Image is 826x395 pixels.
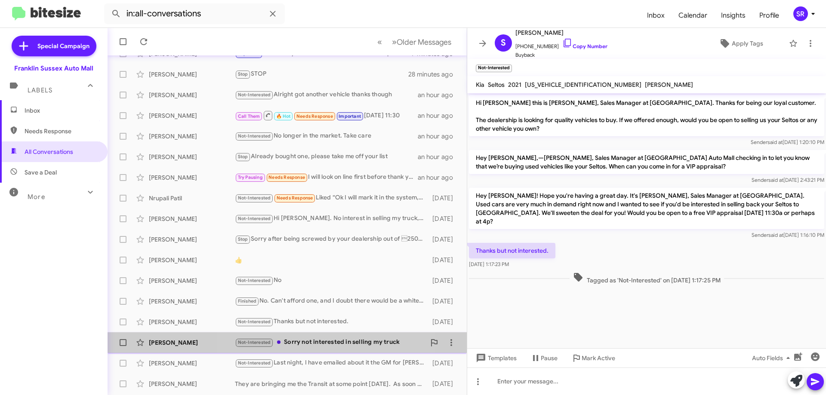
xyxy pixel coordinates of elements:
[235,380,428,388] div: They are bringing me the Transit at some point [DATE]. As soon as it gets here we will give you a...
[515,28,607,38] span: [PERSON_NAME]
[752,350,793,366] span: Auto Fields
[640,3,672,28] a: Inbox
[149,153,235,161] div: [PERSON_NAME]
[277,195,313,201] span: Needs Response
[697,36,785,51] button: Apply Tags
[387,33,456,51] button: Next
[418,173,460,182] div: an hour ago
[149,276,235,285] div: [PERSON_NAME]
[235,214,428,224] div: Hi [PERSON_NAME]. No interest in selling my truck, but thanks for reaching out.
[235,337,425,347] div: Sorry not interested in selling my truck
[235,234,428,244] div: Sorry after being screwed by your dealership out of 250 I was promised I will never buy a vehicl...
[149,359,235,367] div: [PERSON_NAME]
[276,113,291,119] span: 🔥 Hot
[428,256,460,264] div: [DATE]
[428,318,460,326] div: [DATE]
[373,33,456,51] nav: Page navigation example
[786,6,817,21] button: SR
[104,3,285,24] input: Search
[28,86,52,94] span: Labels
[428,380,460,388] div: [DATE]
[428,235,460,244] div: [DATE]
[12,36,96,56] a: Special Campaign
[525,81,641,89] span: [US_VEHICLE_IDENTIFICATION_NUMBER]
[476,81,484,89] span: Kia
[515,51,607,59] span: Buyback
[149,380,235,388] div: [PERSON_NAME]
[428,297,460,306] div: [DATE]
[501,36,506,50] span: S
[235,172,418,182] div: I will look on line first before thank you
[235,69,408,79] div: STOP
[235,256,428,264] div: 👍
[428,214,460,223] div: [DATE]
[235,358,428,368] div: Last night, I have emailed about it the GM for [PERSON_NAME] Group. If you provide me with your e...
[149,111,235,120] div: [PERSON_NAME]
[714,3,752,28] a: Insights
[235,90,418,100] div: Alright got another vehicle thanks though
[428,276,460,285] div: [DATE]
[476,64,512,72] small: Not-Interested
[235,110,418,121] div: [DATE] 11:30
[238,278,271,283] span: Not-Interested
[238,216,271,221] span: Not-Interested
[25,168,57,177] span: Save a Deal
[767,139,783,145] span: said at
[562,43,607,49] a: Copy Number
[418,153,460,161] div: an hour ago
[672,3,714,28] a: Calendar
[392,37,397,47] span: »
[645,81,693,89] span: [PERSON_NAME]
[238,133,271,139] span: Not-Interested
[25,127,98,135] span: Needs Response
[564,350,622,366] button: Mark Active
[238,154,248,159] span: Stop
[296,113,333,119] span: Needs Response
[467,350,524,366] button: Templates
[235,296,428,306] div: No. Can't afford one, and I doubt there would be a white ram with a long bed and a hemi.
[469,261,509,267] span: [DATE] 1:17:23 PM
[37,42,89,50] span: Special Campaign
[235,131,418,141] div: No longer in the market. Take care
[235,276,428,285] div: No
[372,33,387,51] button: Previous
[752,177,824,183] span: Sender [DATE] 2:43:21 PM
[238,113,260,119] span: Call Them
[149,318,235,326] div: [PERSON_NAME]
[408,70,460,79] div: 28 minutes ago
[428,359,460,367] div: [DATE]
[418,111,460,120] div: an hour ago
[25,106,98,115] span: Inbox
[268,175,305,180] span: Needs Response
[793,6,808,21] div: SR
[149,214,235,223] div: [PERSON_NAME]
[745,350,800,366] button: Auto Fields
[149,256,235,264] div: [PERSON_NAME]
[418,132,460,141] div: an hour ago
[524,350,564,366] button: Pause
[238,236,248,242] span: Stop
[339,113,361,119] span: Important
[377,37,382,47] span: «
[238,360,271,366] span: Not-Interested
[418,91,460,99] div: an hour ago
[582,350,615,366] span: Mark Active
[149,194,235,202] div: Nrupali Patil
[238,340,271,345] span: Not-Interested
[469,95,824,136] p: Hi [PERSON_NAME] this is [PERSON_NAME], Sales Manager at [GEOGRAPHIC_DATA]. Thanks for being our ...
[752,232,824,238] span: Sender [DATE] 1:16:10 PM
[235,193,428,203] div: Liked “Ok I will mark it in the system, your sale price was $50700 after rebates before taxes and...
[235,152,418,162] div: Already bought one, please take me off your list
[469,150,824,174] p: Hey [PERSON_NAME],—[PERSON_NAME], Sales Manager at [GEOGRAPHIC_DATA] Auto Mall checking in to let...
[28,193,45,201] span: More
[149,338,235,347] div: [PERSON_NAME]
[428,194,460,202] div: [DATE]
[25,147,73,156] span: All Conversations
[238,195,271,201] span: Not-Interested
[149,297,235,306] div: [PERSON_NAME]
[488,81,505,89] span: Seltos
[149,70,235,79] div: [PERSON_NAME]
